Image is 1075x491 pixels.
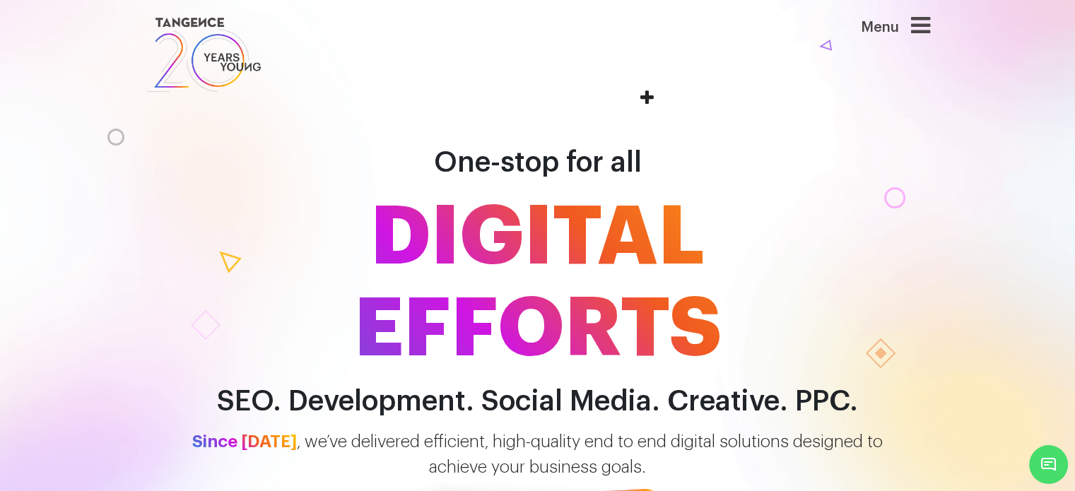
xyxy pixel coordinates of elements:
[146,14,263,95] img: logo SVG
[135,386,941,418] h2: SEO. Development. Social Media. Creative. PPC.
[135,191,941,375] span: DIGITAL EFFORTS
[135,429,941,480] p: , we’ve delivered efficient, high-quality end to end digital solutions designed to achieve your b...
[1029,445,1068,484] span: Chat Widget
[192,433,297,450] span: Since [DATE]
[434,148,642,177] span: One-stop for all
